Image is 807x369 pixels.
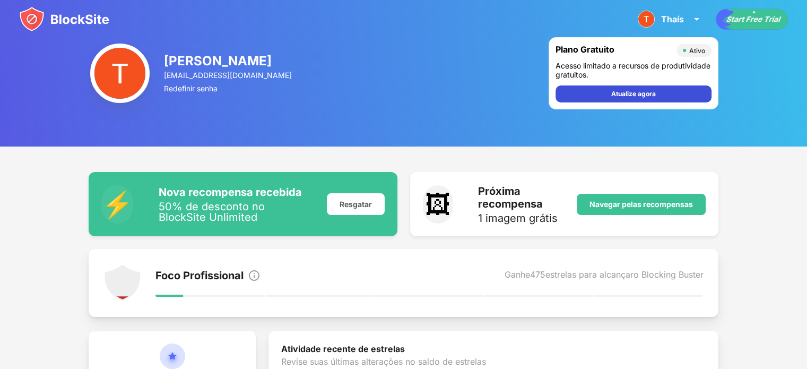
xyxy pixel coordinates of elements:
font: Foco Profissional [155,269,244,282]
font: 475 [530,269,545,280]
font: Atividade recente de estrelas [281,344,405,354]
div: animação [716,8,788,30]
font: 🖼 [425,188,450,220]
font: Próxima recompensa [478,185,543,210]
font: Ganhe [505,269,530,280]
font: Atualize agora [611,90,656,98]
img: info.svg [248,269,261,282]
font: estrelas para alcançar [545,269,634,280]
font: ⚡️ [101,188,133,220]
font: Nova recompensa recebida [159,186,302,199]
font: Plano Gratuito [556,44,614,55]
font: 50% de desconto no BlockSite Unlimited [159,200,265,224]
font: Navegar pelas recompensas [589,200,693,209]
font: Revise suas últimas alterações no saldo de estrelas [281,356,486,367]
img: points-level-1.svg [103,264,142,302]
img: ACg8ocKKynZqUK1eSJe5V0IieUVo6ktj43AiCaRMveUmK70bFXi-bw=s96-c [638,11,655,28]
font: Ativo [689,47,705,55]
font: Resgatar [340,200,372,209]
font: 1 imagem grátis [478,212,558,225]
font: o Blocking Buster [634,269,704,280]
font: Redefinir senha [164,84,218,93]
font: Thaís [661,14,684,24]
img: ACg8ocKKynZqUK1eSJe5V0IieUVo6ktj43AiCaRMveUmK70bFXi-bw=s96-c [90,44,150,103]
font: Acesso limitado a recursos de produtividade gratuitos. [556,61,710,79]
img: blocksite-icon.svg [19,6,109,32]
font: [PERSON_NAME] [164,53,272,68]
font: [EMAIL_ADDRESS][DOMAIN_NAME] [164,71,292,80]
